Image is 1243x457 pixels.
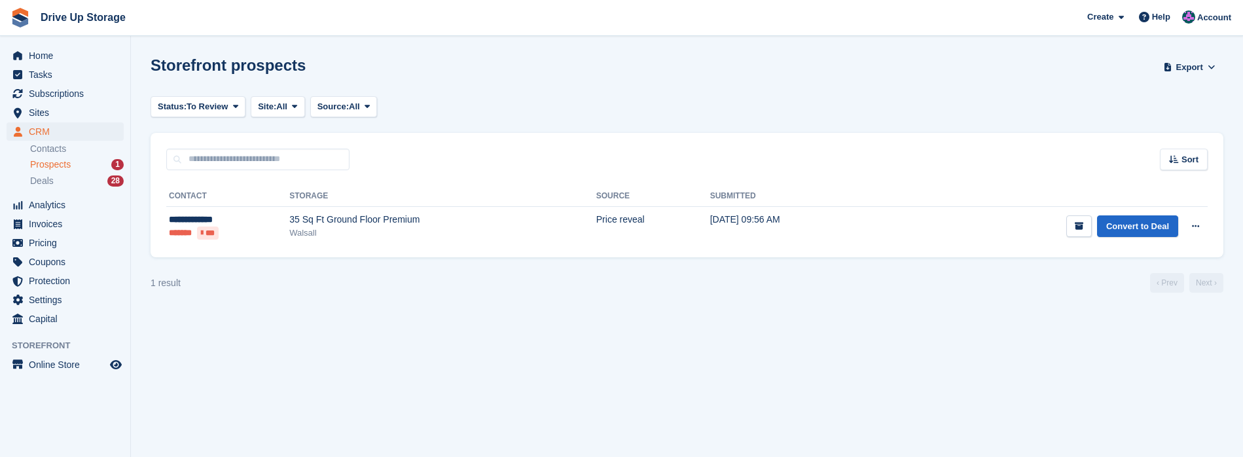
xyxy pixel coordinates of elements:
div: 1 [111,159,124,170]
button: Status: To Review [151,96,245,118]
button: Source: All [310,96,378,118]
a: menu [7,84,124,103]
div: Walsall [289,227,596,240]
div: 35 Sq Ft Ground Floor Premium [289,213,596,227]
a: Prospects 1 [30,158,124,172]
span: Invoices [29,215,107,233]
span: Subscriptions [29,84,107,103]
span: Prospects [30,158,71,171]
a: Drive Up Storage [35,7,131,28]
span: Home [29,46,107,65]
span: Source: [317,100,349,113]
div: 1 result [151,276,181,290]
a: Contacts [30,143,124,155]
span: Capital [29,310,107,328]
img: stora-icon-8386f47178a22dfd0bd8f6a31ec36ba5ce8667c1dd55bd0f319d3a0aa187defe.svg [10,8,30,27]
a: menu [7,272,124,290]
a: Next [1189,273,1223,293]
span: Storefront [12,339,130,352]
span: Account [1197,11,1231,24]
a: menu [7,46,124,65]
span: Tasks [29,65,107,84]
span: CRM [29,122,107,141]
a: menu [7,291,124,309]
nav: Page [1147,273,1226,293]
span: Site: [258,100,276,113]
td: [DATE] 09:56 AM [710,206,875,247]
span: Protection [29,272,107,290]
a: Previous [1150,273,1184,293]
a: menu [7,253,124,271]
h1: Storefront prospects [151,56,306,74]
span: Online Store [29,356,107,374]
td: Price reveal [596,206,710,247]
span: Settings [29,291,107,309]
th: Contact [166,186,289,207]
span: Analytics [29,196,107,214]
span: Create [1087,10,1113,24]
th: Submitted [710,186,875,207]
a: menu [7,310,124,328]
span: Export [1176,61,1203,74]
a: Preview store [108,357,124,373]
a: menu [7,196,124,214]
span: Deals [30,175,54,187]
img: Andy [1182,10,1195,24]
span: Help [1152,10,1170,24]
a: Deals 28 [30,174,124,188]
span: All [349,100,360,113]
a: menu [7,122,124,141]
span: Sites [29,103,107,122]
span: Coupons [29,253,107,271]
span: Status: [158,100,187,113]
a: menu [7,356,124,374]
a: Convert to Deal [1097,215,1178,237]
span: Sort [1181,153,1198,166]
th: Source [596,186,710,207]
th: Storage [289,186,596,207]
button: Export [1161,56,1218,78]
a: menu [7,65,124,84]
a: menu [7,103,124,122]
span: To Review [187,100,228,113]
button: Site: All [251,96,305,118]
div: 28 [107,175,124,187]
span: All [276,100,287,113]
a: menu [7,215,124,233]
span: Pricing [29,234,107,252]
a: menu [7,234,124,252]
